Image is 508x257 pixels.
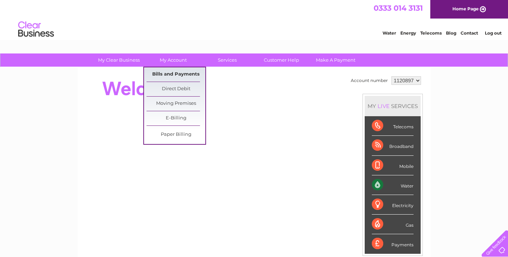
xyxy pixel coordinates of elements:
a: Paper Billing [147,128,205,142]
a: Customer Help [252,53,311,67]
a: Services [198,53,257,67]
div: Telecoms [372,116,414,136]
div: Payments [372,234,414,253]
a: Moving Premises [147,97,205,111]
a: Bills and Payments [147,67,205,82]
a: Energy [400,30,416,36]
div: Broadband [372,136,414,155]
div: LIVE [376,103,391,109]
div: Mobile [372,156,414,175]
a: Log out [485,30,502,36]
div: Electricity [372,195,414,215]
div: Clear Business is a trading name of Verastar Limited (registered in [GEOGRAPHIC_DATA] No. 3667643... [86,4,423,35]
div: Water [372,175,414,195]
a: My Clear Business [89,53,148,67]
a: Blog [446,30,456,36]
div: MY SERVICES [365,96,421,116]
a: E-Billing [147,111,205,125]
a: My Account [144,53,202,67]
a: 0333 014 3131 [374,4,423,12]
a: Telecoms [420,30,442,36]
a: Water [383,30,396,36]
a: Make A Payment [306,53,365,67]
a: Direct Debit [147,82,205,96]
td: Account number [349,74,390,87]
div: Gas [372,215,414,234]
a: Contact [461,30,478,36]
img: logo.png [18,19,54,40]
